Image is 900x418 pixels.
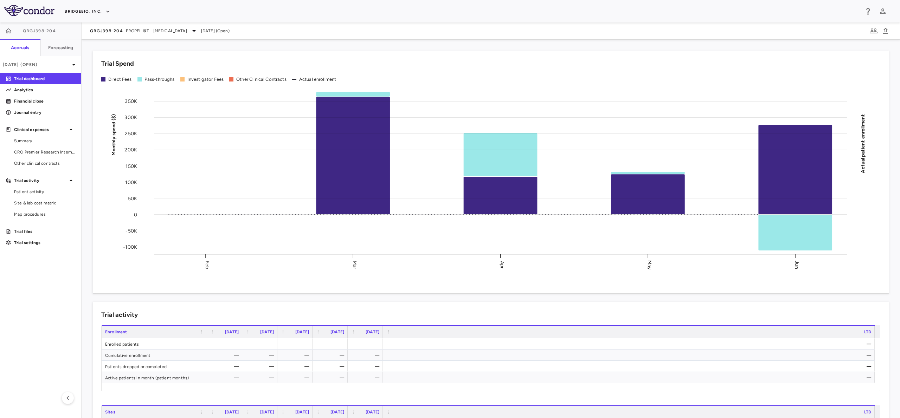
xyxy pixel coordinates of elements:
[366,329,379,334] span: [DATE]
[319,350,344,361] div: —
[295,329,309,334] span: [DATE]
[14,211,75,217] span: Map procedures
[213,350,239,361] div: —
[90,28,123,34] span: QBGJ398-204
[14,228,75,235] p: Trial files
[126,28,187,34] span: PROPEL I&T - [MEDICAL_DATA]
[389,372,871,383] div: —
[101,310,138,320] h6: Trial activity
[14,109,75,116] p: Journal entry
[14,98,75,104] p: Financial close
[14,76,75,82] p: Trial dashboard
[225,329,239,334] span: [DATE]
[249,361,274,372] div: —
[105,329,127,334] span: Enrollment
[794,261,800,269] text: Jun
[102,338,207,349] div: Enrolled patients
[11,45,29,51] h6: Accruals
[319,338,344,350] div: —
[105,410,115,414] span: Sites
[295,410,309,414] span: [DATE]
[126,228,137,234] tspan: -50K
[14,126,67,133] p: Clinical expenses
[14,149,75,155] span: CRO Premier Research International LLC
[213,361,239,372] div: —
[499,261,505,268] text: Apr
[14,189,75,195] span: Patient activity
[389,350,871,361] div: —
[204,260,210,269] text: Feb
[284,350,309,361] div: —
[299,76,336,83] div: Actual enrollment
[864,329,871,334] span: LTD
[319,372,344,383] div: —
[126,163,137,169] tspan: 150K
[3,61,70,68] p: [DATE] (Open)
[354,361,379,372] div: —
[14,177,67,184] p: Trial activity
[354,338,379,350] div: —
[128,195,137,201] tspan: 50K
[330,329,344,334] span: [DATE]
[108,76,132,83] div: Direct Fees
[213,372,239,383] div: —
[249,338,274,350] div: —
[4,5,54,16] img: logo-full-BYUhSk78.svg
[123,244,137,250] tspan: -100K
[330,410,344,414] span: [DATE]
[125,179,137,185] tspan: 100K
[14,200,75,206] span: Site & lab cost matrix
[213,338,239,350] div: —
[23,28,56,34] span: QBGJ398-204
[647,260,652,269] text: May
[249,350,274,361] div: —
[249,372,274,383] div: —
[389,338,871,350] div: —
[111,114,117,156] tspan: Monthly spend ($)
[860,114,866,173] tspan: Actual patient enrollment
[864,410,871,414] span: LTD
[284,338,309,350] div: —
[225,410,239,414] span: [DATE]
[14,138,75,144] span: Summary
[124,115,137,120] tspan: 300K
[124,147,137,153] tspan: 200K
[284,372,309,383] div: —
[236,76,287,83] div: Other Clinical Contracts
[201,28,230,34] span: [DATE] (Open)
[284,361,309,372] div: —
[352,260,358,269] text: Mar
[14,160,75,166] span: Other clinical contracts
[48,45,73,51] h6: Forecasting
[102,350,207,360] div: Cumulative enrollment
[102,372,207,383] div: Active patients in month (patient months)
[134,212,137,218] tspan: 0
[14,87,75,93] p: Analytics
[144,76,175,83] div: Pass-throughs
[125,98,137,104] tspan: 350K
[65,6,110,17] button: BridgeBio, Inc.
[366,410,379,414] span: [DATE]
[319,361,344,372] div: —
[187,76,224,83] div: Investigator Fees
[101,59,134,68] h6: Trial Spend
[389,361,871,372] div: —
[260,410,274,414] span: [DATE]
[14,240,75,246] p: Trial settings
[102,361,207,372] div: Patients dropped or completed
[125,131,137,137] tspan: 250K
[260,329,274,334] span: [DATE]
[354,350,379,361] div: —
[354,372,379,383] div: —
